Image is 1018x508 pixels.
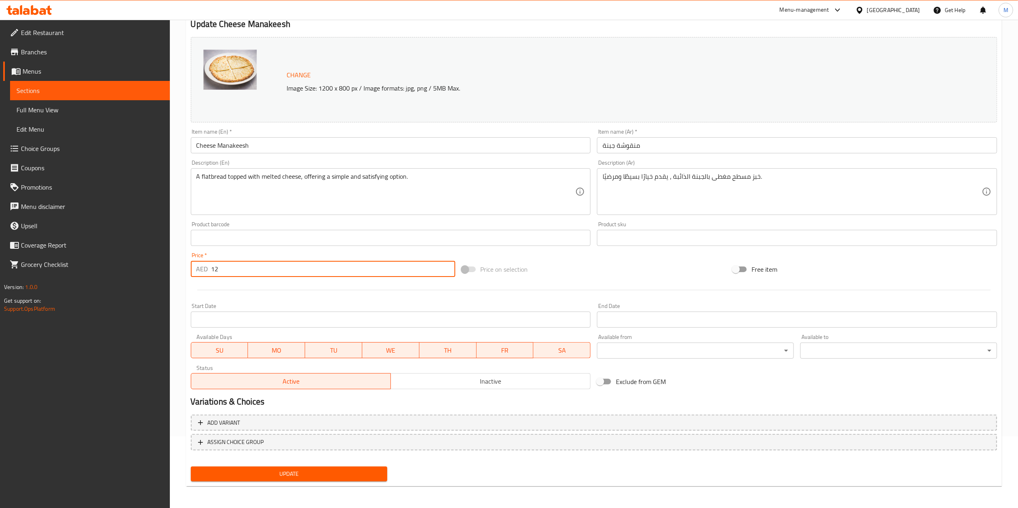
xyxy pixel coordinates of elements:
[3,235,170,255] a: Coverage Report
[211,261,455,277] input: Please enter price
[21,202,163,211] span: Menu disclaimer
[3,255,170,274] a: Grocery Checklist
[251,345,302,356] span: MO
[21,240,163,250] span: Coverage Report
[3,139,170,158] a: Choice Groups
[248,342,305,358] button: MO
[194,376,388,387] span: Active
[191,342,248,358] button: SU
[191,415,997,431] button: Add variant
[208,437,264,447] span: ASSIGN CHOICE GROUP
[752,264,777,274] span: Free item
[616,377,666,386] span: Exclude from GEM
[21,163,163,173] span: Coupons
[390,373,591,389] button: Inactive
[197,469,381,479] span: Update
[1004,6,1008,14] span: M
[196,173,576,211] textarea: A flatbread topped with melted cheese, offering a simple and satisfying option.
[21,182,163,192] span: Promotions
[10,81,170,100] a: Sections
[597,137,997,153] input: Enter name Ar
[196,264,208,274] p: AED
[10,120,170,139] a: Edit Menu
[3,158,170,178] a: Coupons
[394,376,587,387] span: Inactive
[597,343,794,359] div: ​
[284,67,314,83] button: Change
[537,345,587,356] span: SA
[203,50,257,90] img: Cheese_Manakish_636607579771648013.jpg
[481,264,528,274] span: Price on selection
[191,467,388,481] button: Update
[3,216,170,235] a: Upsell
[191,230,591,246] input: Please enter product barcode
[208,418,240,428] span: Add variant
[191,434,997,450] button: ASSIGN CHOICE GROUP
[3,178,170,197] a: Promotions
[284,83,870,93] p: Image Size: 1200 x 800 px / Image formats: jpg, png / 5MB Max.
[4,282,24,292] span: Version:
[597,230,997,246] input: Please enter product sku
[287,69,311,81] span: Change
[17,105,163,115] span: Full Menu View
[3,42,170,62] a: Branches
[17,86,163,95] span: Sections
[191,396,997,408] h2: Variations & Choices
[477,342,534,358] button: FR
[3,62,170,81] a: Menus
[423,345,473,356] span: TH
[4,295,41,306] span: Get support on:
[305,342,362,358] button: TU
[21,144,163,153] span: Choice Groups
[3,197,170,216] a: Menu disclaimer
[21,260,163,269] span: Grocery Checklist
[21,28,163,37] span: Edit Restaurant
[780,5,829,15] div: Menu-management
[25,282,37,292] span: 1.0.0
[3,23,170,42] a: Edit Restaurant
[17,124,163,134] span: Edit Menu
[867,6,920,14] div: [GEOGRAPHIC_DATA]
[191,137,591,153] input: Enter name En
[480,345,531,356] span: FR
[4,304,55,314] a: Support.OpsPlatform
[603,173,982,211] textarea: خبز مسطح مغطى بالجبنة الذائبة ، يقدم خيارًا بسيطًا ومرضيًا.
[533,342,591,358] button: SA
[308,345,359,356] span: TU
[194,345,245,356] span: SU
[362,342,419,358] button: WE
[10,100,170,120] a: Full Menu View
[23,66,163,76] span: Menus
[191,373,391,389] button: Active
[21,47,163,57] span: Branches
[191,18,997,30] h2: Update Cheese Manakeesh
[800,343,997,359] div: ​
[419,342,477,358] button: TH
[365,345,416,356] span: WE
[21,221,163,231] span: Upsell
